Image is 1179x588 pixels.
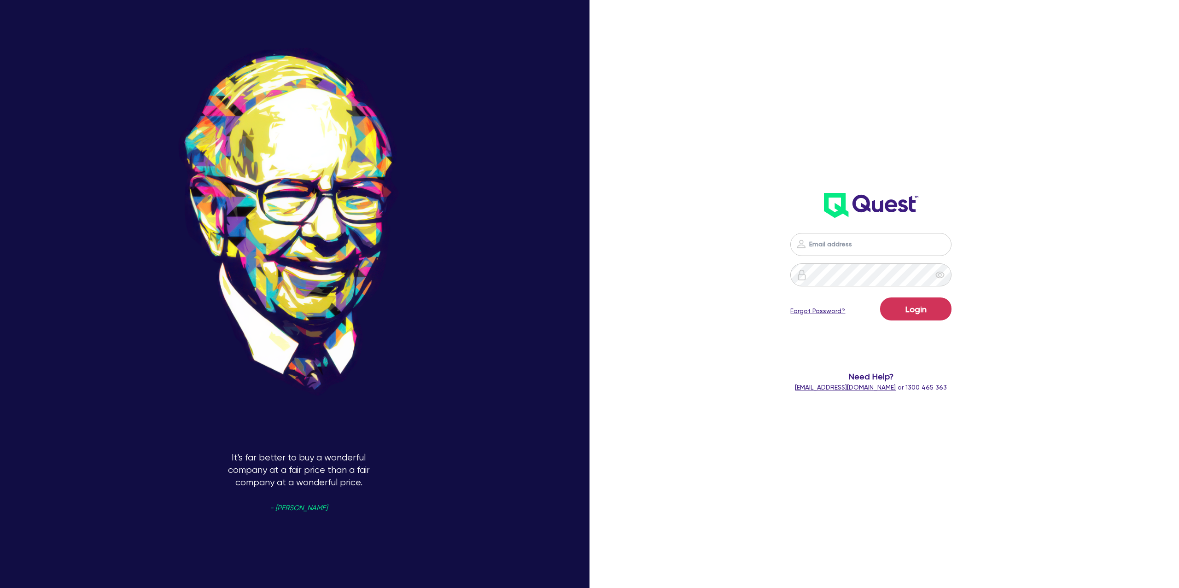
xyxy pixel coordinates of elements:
[796,239,807,250] img: icon-password
[795,384,896,391] a: [EMAIL_ADDRESS][DOMAIN_NAME]
[270,505,327,512] span: - [PERSON_NAME]
[796,269,807,280] img: icon-password
[790,233,951,256] input: Email address
[935,270,945,279] span: eye
[790,306,845,316] a: Forgot Password?
[880,297,951,320] button: Login
[795,384,947,391] span: or 1300 465 363
[824,193,918,218] img: wH2k97JdezQIQAAAABJRU5ErkJggg==
[708,370,1034,383] span: Need Help?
